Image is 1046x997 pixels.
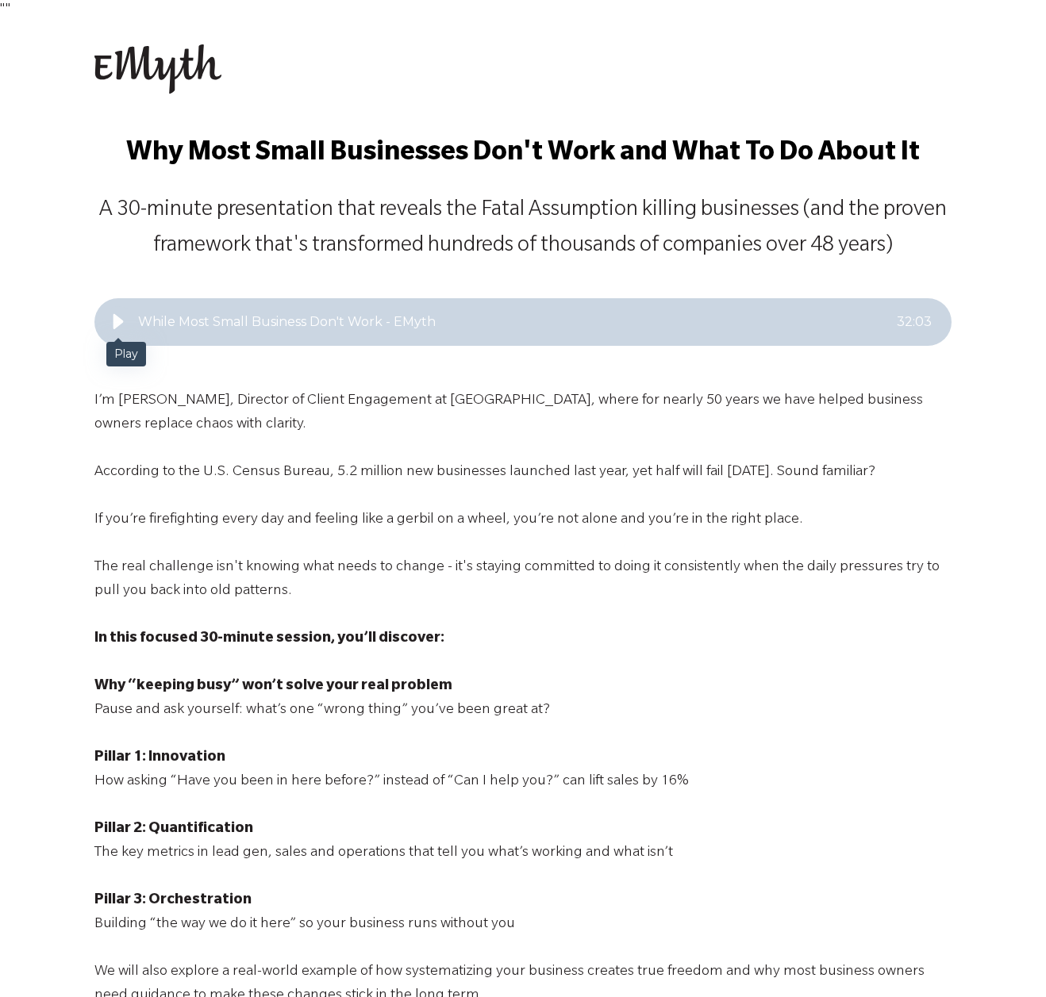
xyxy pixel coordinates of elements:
[94,44,221,94] img: EMyth
[94,298,952,346] div: Play audio: While Most Small Business Don't Work - EMyth
[126,140,920,169] span: Why Most Small Businesses Don't Work and What To Do About It
[102,306,134,338] div: Play
[106,342,146,366] div: Play
[94,822,253,838] span: Pillar 2: Quantification
[967,921,1046,997] iframe: Chat Widget
[94,750,225,766] span: Pillar 1: Innovation
[94,893,252,909] span: Pillar 3: Orchestration
[138,313,897,332] div: While Most Small Business Don't Work - EMyth
[967,921,1046,997] div: Widget de chat
[94,679,452,695] span: Why “keeping busy” won’t solve your real problem
[94,194,952,265] p: A 30-minute presentation that reveals the Fatal Assumption killing businesses (and the proven fra...
[94,631,444,647] span: In this focused 30-minute session, you’ll discover:
[897,313,932,332] div: 32 : 03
